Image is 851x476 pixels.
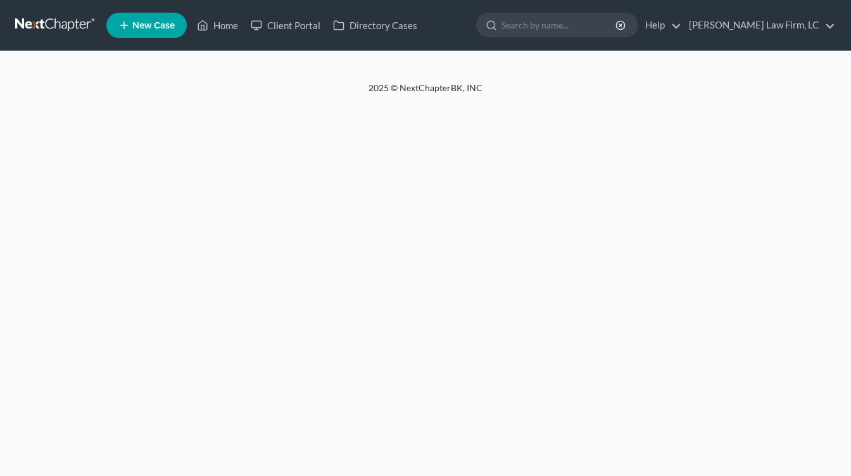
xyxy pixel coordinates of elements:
[244,14,327,37] a: Client Portal
[65,82,786,104] div: 2025 © NextChapterBK, INC
[683,14,835,37] a: [PERSON_NAME] Law Firm, LC
[639,14,681,37] a: Help
[501,13,617,37] input: Search by name...
[132,21,175,30] span: New Case
[327,14,424,37] a: Directory Cases
[191,14,244,37] a: Home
